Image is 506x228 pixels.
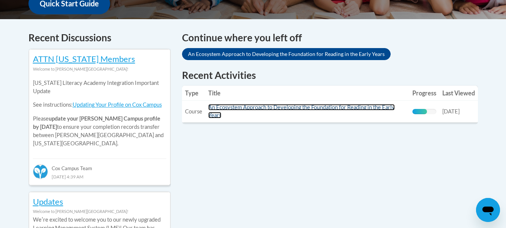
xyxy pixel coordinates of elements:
[33,207,166,216] div: Welcome to [PERSON_NAME][GEOGRAPHIC_DATA]!
[409,86,439,101] th: Progress
[476,198,500,222] iframe: Button to launch messaging window
[33,101,166,109] p: See instructions:
[208,104,395,118] a: An Ecosystem Approach to Developing the Foundation for Reading in the Early Years
[412,109,427,114] div: Progress, %
[28,30,171,45] h4: Recent Discussions
[33,196,63,207] a: Updates
[33,164,48,179] img: Cox Campus Team
[182,68,478,82] h1: Recent Activities
[33,73,166,153] div: Please to ensure your completion records transfer between [PERSON_NAME][GEOGRAPHIC_DATA] and [US_...
[33,79,166,95] p: [US_STATE] Literacy Academy Integration Important Update
[182,86,205,101] th: Type
[182,48,391,60] a: An Ecosystem Approach to Developing the Foundation for Reading in the Early Years
[185,108,202,115] span: Course
[33,54,135,64] a: ATTN [US_STATE] Members
[205,86,409,101] th: Title
[33,172,166,181] div: [DATE] 4:39 AM
[182,30,478,45] h4: Continue where you left off
[33,65,166,73] div: Welcome to [PERSON_NAME][GEOGRAPHIC_DATA]!
[442,108,460,115] span: [DATE]
[439,86,478,101] th: Last Viewed
[33,115,160,130] b: update your [PERSON_NAME] Campus profile by [DATE]
[33,159,166,172] div: Cox Campus Team
[73,101,162,108] a: Updating Your Profile on Cox Campus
